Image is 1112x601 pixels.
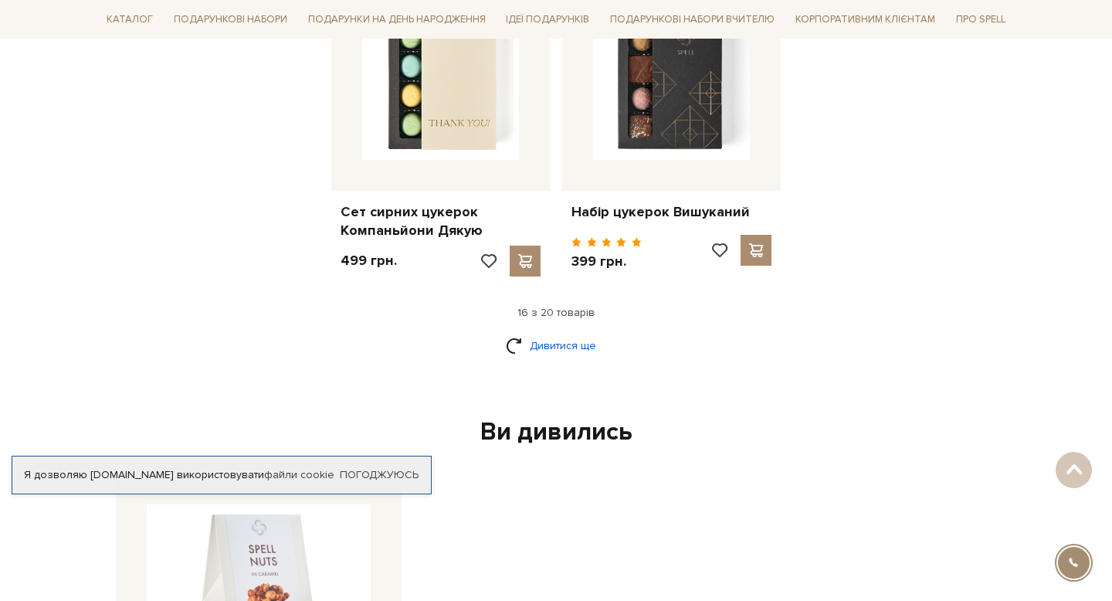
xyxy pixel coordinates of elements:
[950,8,1012,32] a: Про Spell
[571,203,771,221] a: Набір цукерок Вишуканий
[341,252,397,270] p: 499 грн.
[100,8,159,32] a: Каталог
[302,8,492,32] a: Подарунки на День народження
[340,468,419,482] a: Погоджуюсь
[500,8,595,32] a: Ідеї подарунків
[94,306,1018,320] div: 16 з 20 товарів
[168,8,293,32] a: Подарункові набори
[12,468,431,482] div: Я дозволяю [DOMAIN_NAME] використовувати
[264,468,334,481] a: файли cookie
[341,203,541,239] a: Сет сирних цукерок Компаньйони Дякую
[110,416,1002,449] div: Ви дивились
[604,6,781,32] a: Подарункові набори Вчителю
[571,253,642,270] p: 399 грн.
[789,8,941,32] a: Корпоративним клієнтам
[506,332,606,359] a: Дивитися ще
